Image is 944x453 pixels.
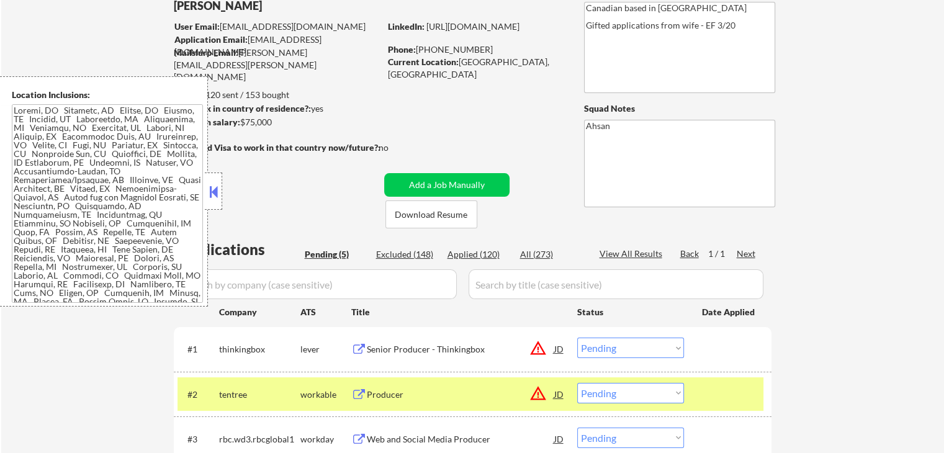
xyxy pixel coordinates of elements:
button: warning_amber [529,385,547,402]
div: Applied (120) [447,248,510,261]
div: 1 / 1 [708,248,737,260]
strong: Will need Visa to work in that country now/future?: [174,142,380,153]
div: JD [553,428,565,450]
div: #2 [187,388,209,401]
div: Back [680,248,700,260]
strong: LinkedIn: [388,21,425,32]
div: ATS [300,306,351,318]
div: [EMAIL_ADDRESS][DOMAIN_NAME] [174,34,380,58]
div: yes [173,102,376,115]
button: warning_amber [529,339,547,357]
div: All (273) [520,248,582,261]
div: Title [351,306,565,318]
button: Download Resume [385,200,477,228]
div: Applications [178,242,300,257]
div: tentree [219,388,300,401]
div: Excluded (148) [376,248,438,261]
div: JD [553,338,565,360]
div: thinkingbox [219,343,300,356]
strong: Application Email: [174,34,248,45]
div: JD [553,383,565,405]
strong: Phone: [388,44,416,55]
div: 120 sent / 153 bought [173,89,380,101]
button: Add a Job Manually [384,173,510,197]
div: Web and Social Media Producer [367,433,554,446]
div: lever [300,343,351,356]
a: [URL][DOMAIN_NAME] [426,21,519,32]
strong: Mailslurp Email: [174,47,238,58]
div: [PERSON_NAME][EMAIL_ADDRESS][PERSON_NAME][DOMAIN_NAME] [174,47,380,83]
div: Date Applied [702,306,757,318]
div: Status [577,300,684,323]
div: [GEOGRAPHIC_DATA], [GEOGRAPHIC_DATA] [388,56,564,80]
div: $75,000 [173,116,380,128]
div: no [379,141,414,154]
div: View All Results [600,248,666,260]
div: Squad Notes [584,102,775,115]
input: Search by title (case sensitive) [469,269,763,299]
div: workday [300,433,351,446]
input: Search by company (case sensitive) [178,269,457,299]
div: Pending (5) [305,248,367,261]
div: #1 [187,343,209,356]
div: #3 [187,433,209,446]
div: Location Inclusions: [12,89,203,101]
strong: Current Location: [388,56,459,67]
strong: User Email: [174,21,220,32]
div: Next [737,248,757,260]
div: [EMAIL_ADDRESS][DOMAIN_NAME] [174,20,380,33]
div: workable [300,388,351,401]
div: rbc.wd3.rbcglobal1 [219,433,300,446]
div: Producer [367,388,554,401]
div: Company [219,306,300,318]
strong: Can work in country of residence?: [173,103,311,114]
div: Senior Producer - Thinkingbox [367,343,554,356]
div: [PHONE_NUMBER] [388,43,564,56]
